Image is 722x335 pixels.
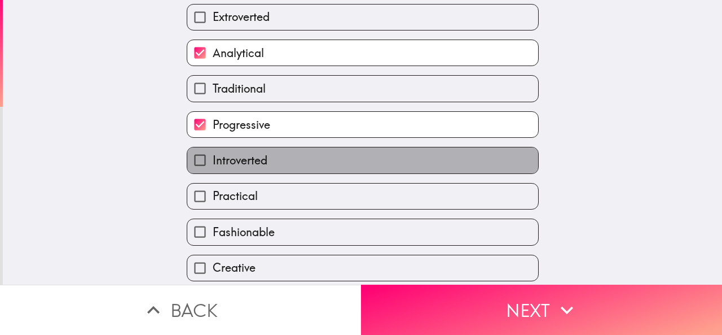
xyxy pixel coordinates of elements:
button: Traditional [187,76,538,101]
button: Analytical [187,40,538,66]
button: Fashionable [187,219,538,245]
span: Analytical [213,45,264,61]
span: Traditional [213,81,266,97]
span: Introverted [213,153,267,168]
button: Extroverted [187,5,538,30]
span: Creative [213,260,256,276]
span: Fashionable [213,224,275,240]
span: Practical [213,188,258,204]
span: Progressive [213,117,270,133]
button: Creative [187,255,538,281]
button: Introverted [187,147,538,173]
button: Next [361,285,722,335]
span: Extroverted [213,9,270,25]
button: Progressive [187,112,538,137]
button: Practical [187,184,538,209]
